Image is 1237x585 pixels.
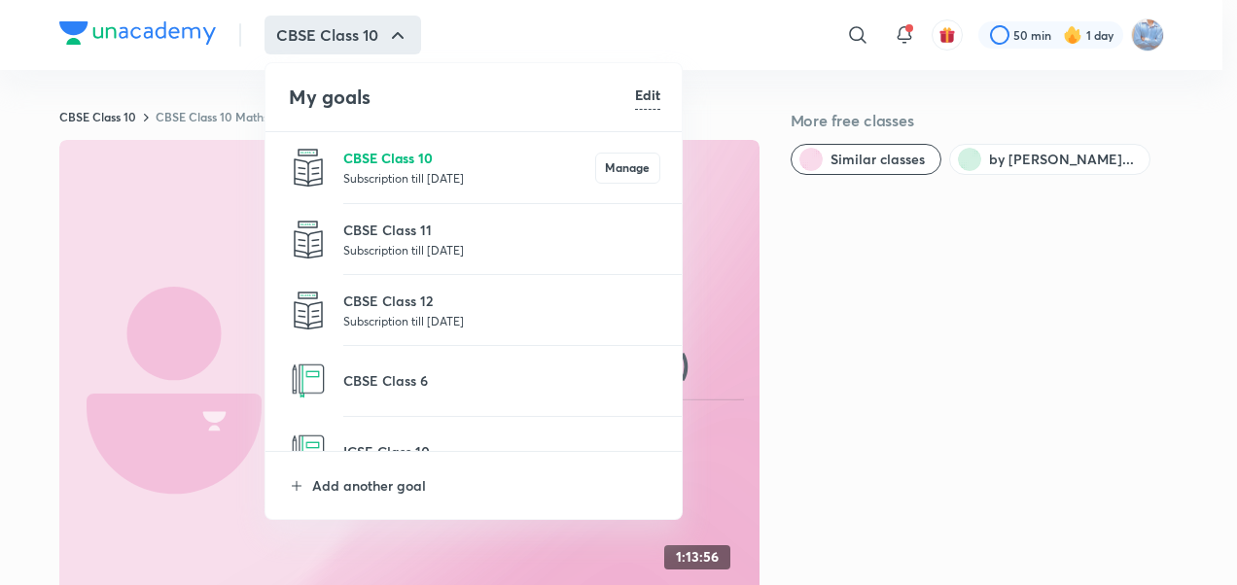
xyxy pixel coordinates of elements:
[343,168,595,188] p: Subscription till [DATE]
[343,441,660,462] p: ICSE Class 10
[289,292,328,330] img: CBSE Class 12
[289,83,635,112] h4: My goals
[343,291,660,311] p: CBSE Class 12
[289,221,328,259] img: CBSE Class 11
[343,148,595,168] p: CBSE Class 10
[343,370,660,391] p: CBSE Class 6
[312,475,660,496] p: Add another goal
[289,149,328,188] img: CBSE Class 10
[289,361,328,400] img: CBSE Class 6
[343,311,660,330] p: Subscription till [DATE]
[289,432,328,471] img: ICSE Class 10
[343,220,660,240] p: CBSE Class 11
[595,153,660,184] button: Manage
[635,85,660,105] h6: Edit
[343,240,660,259] p: Subscription till [DATE]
